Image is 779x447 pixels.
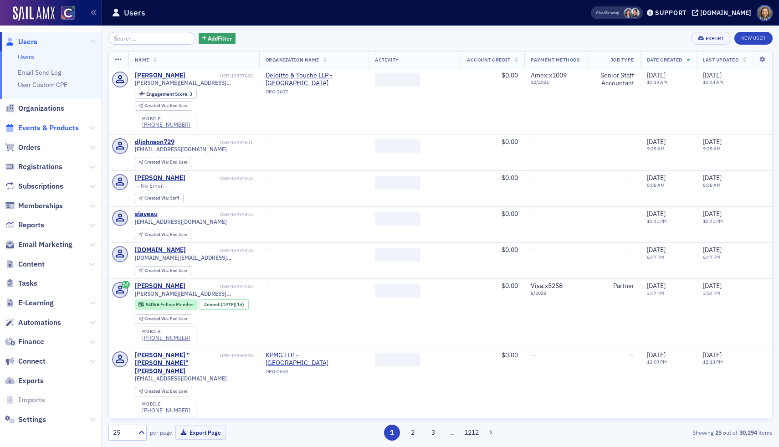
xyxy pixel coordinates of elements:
[135,72,185,80] div: [PERSON_NAME]
[5,220,44,230] a: Reports
[703,57,738,63] span: Last Updated
[18,395,45,405] span: Imports
[5,103,64,113] a: Organizations
[647,174,666,182] span: [DATE]
[144,316,170,322] span: Created Via :
[135,158,192,167] div: Created Via: End User
[18,415,46,425] span: Settings
[142,401,190,407] div: mobile
[135,146,227,153] span: [EMAIL_ADDRESS][DOMAIN_NAME]
[375,73,420,87] span: ‌
[5,278,37,288] a: Tasks
[108,32,195,45] input: Search…
[18,318,61,328] span: Automations
[142,116,190,122] div: mobile
[18,337,44,347] span: Finance
[703,174,722,182] span: [DATE]
[18,259,45,269] span: Content
[5,395,45,405] a: Imports
[208,34,232,42] span: Add Filter
[135,89,197,99] div: Engagement Score: 3
[531,138,536,146] span: —
[142,334,190,341] div: [PHONE_NUMBER]
[135,57,149,63] span: Name
[738,428,758,437] strong: 30,294
[266,351,363,367] span: KPMG LLP – Denver
[384,425,400,441] button: 1
[757,5,773,21] span: Profile
[142,407,190,414] a: [PHONE_NUMBER]
[266,72,363,87] a: Deloitte & Touche LLP - [GEOGRAPHIC_DATA]
[502,174,518,182] span: $0.00
[266,210,271,218] span: —
[144,267,170,273] span: Created Via :
[18,181,63,191] span: Subscriptions
[647,359,667,365] time: 12:09 PM
[692,10,754,16] button: [DOMAIN_NAME]
[144,195,170,201] span: Created Via :
[446,428,459,437] span: …
[18,53,34,61] a: Users
[266,246,271,254] span: —
[502,246,518,254] span: $0.00
[187,247,253,253] div: USR-13997378
[144,196,179,201] div: Staff
[703,254,720,260] time: 6:47 PM
[5,415,46,425] a: Settings
[5,201,63,211] a: Memberships
[135,138,174,146] a: dljohnson729
[647,79,667,85] time: 10:19 AM
[135,351,219,375] div: [PERSON_NAME] "[PERSON_NAME]" [PERSON_NAME]
[220,353,253,359] div: USR-13996828
[18,298,54,308] span: E-Learning
[18,103,64,113] span: Organizations
[55,6,75,21] a: View Homepage
[266,138,271,146] span: —
[467,57,510,63] span: Account Credit
[142,121,190,128] a: [PHONE_NUMBER]
[629,138,634,146] span: —
[135,246,186,254] a: [DOMAIN_NAME]
[144,160,188,165] div: End User
[647,254,664,260] time: 6:47 PM
[266,351,363,367] a: KPMG LLP – [GEOGRAPHIC_DATA]
[18,37,37,47] span: Users
[146,92,192,97] div: 3
[703,246,722,254] span: [DATE]
[187,283,253,289] div: USR-13997160
[647,71,666,79] span: [DATE]
[135,282,185,290] a: [PERSON_NAME]
[266,369,363,378] div: ORG-2668
[61,6,75,20] img: SailAMX
[144,103,170,108] span: Created Via :
[204,302,221,308] span: Joined :
[425,425,441,441] button: 3
[629,351,634,359] span: —
[135,194,184,203] div: Created Via: Staff
[647,138,666,146] span: [DATE]
[703,351,722,359] span: [DATE]
[18,123,79,133] span: Events & Products
[221,301,235,308] span: [DATE]
[647,290,664,296] time: 3:47 PM
[135,174,185,182] a: [PERSON_NAME]
[5,123,79,133] a: Events & Products
[135,387,192,396] div: Created Via: End User
[5,162,62,172] a: Registrations
[405,425,420,441] button: 2
[113,428,133,437] div: 25
[124,7,145,18] h1: Users
[502,138,518,146] span: $0.00
[135,218,227,225] span: [EMAIL_ADDRESS][DOMAIN_NAME]
[5,240,72,250] a: Email Marketing
[713,428,723,437] strong: 25
[703,210,722,218] span: [DATE]
[610,57,634,63] span: Job Type
[375,248,420,262] span: ‌
[5,337,44,347] a: Finance
[266,89,363,98] div: ORG-2607
[647,182,665,188] time: 8:58 AM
